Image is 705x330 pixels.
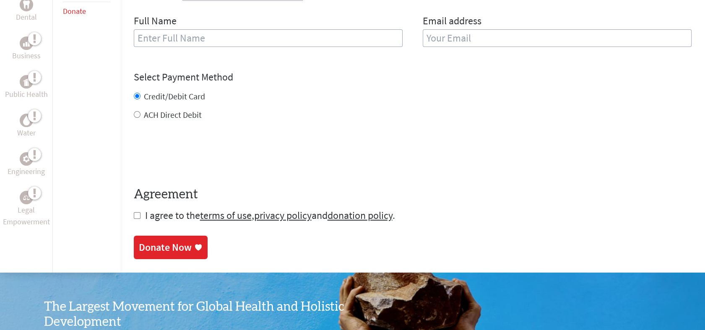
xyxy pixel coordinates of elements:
a: Donate [63,6,86,16]
img: Engineering [23,156,30,162]
span: I agree to the , and . [145,209,395,222]
label: ACH Direct Debit [144,109,202,120]
h3: The Largest Movement for Global Health and Holistic Development [44,299,353,330]
a: privacy policy [254,209,312,222]
div: Public Health [20,75,33,88]
a: Donate Now [134,236,208,259]
p: Legal Empowerment [2,204,51,228]
li: Donate [63,2,110,21]
a: Public HealthPublic Health [5,75,48,100]
img: Dental [23,1,30,9]
h4: Select Payment Method [134,70,692,84]
label: Email address [423,14,481,29]
img: Water [23,116,30,125]
img: Public Health [23,78,30,86]
div: Water [20,114,33,127]
input: Enter Full Name [134,29,403,47]
div: Engineering [20,152,33,166]
p: Business [12,50,41,62]
a: Legal EmpowermentLegal Empowerment [2,191,51,228]
p: Public Health [5,88,48,100]
a: BusinessBusiness [12,36,41,62]
a: donation policy [328,209,393,222]
div: Donate Now [139,241,192,254]
img: Business [23,40,30,47]
p: Water [17,127,36,139]
a: WaterWater [17,114,36,139]
label: Credit/Debit Card [144,91,205,101]
p: Dental [16,11,37,23]
label: Full Name [134,14,177,29]
div: Legal Empowerment [20,191,33,204]
div: Business [20,36,33,50]
input: Your Email [423,29,692,47]
h4: Agreement [134,187,692,202]
img: Legal Empowerment [23,195,30,200]
a: EngineeringEngineering [8,152,45,177]
a: terms of use [200,209,252,222]
p: Engineering [8,166,45,177]
iframe: reCAPTCHA [134,138,261,170]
